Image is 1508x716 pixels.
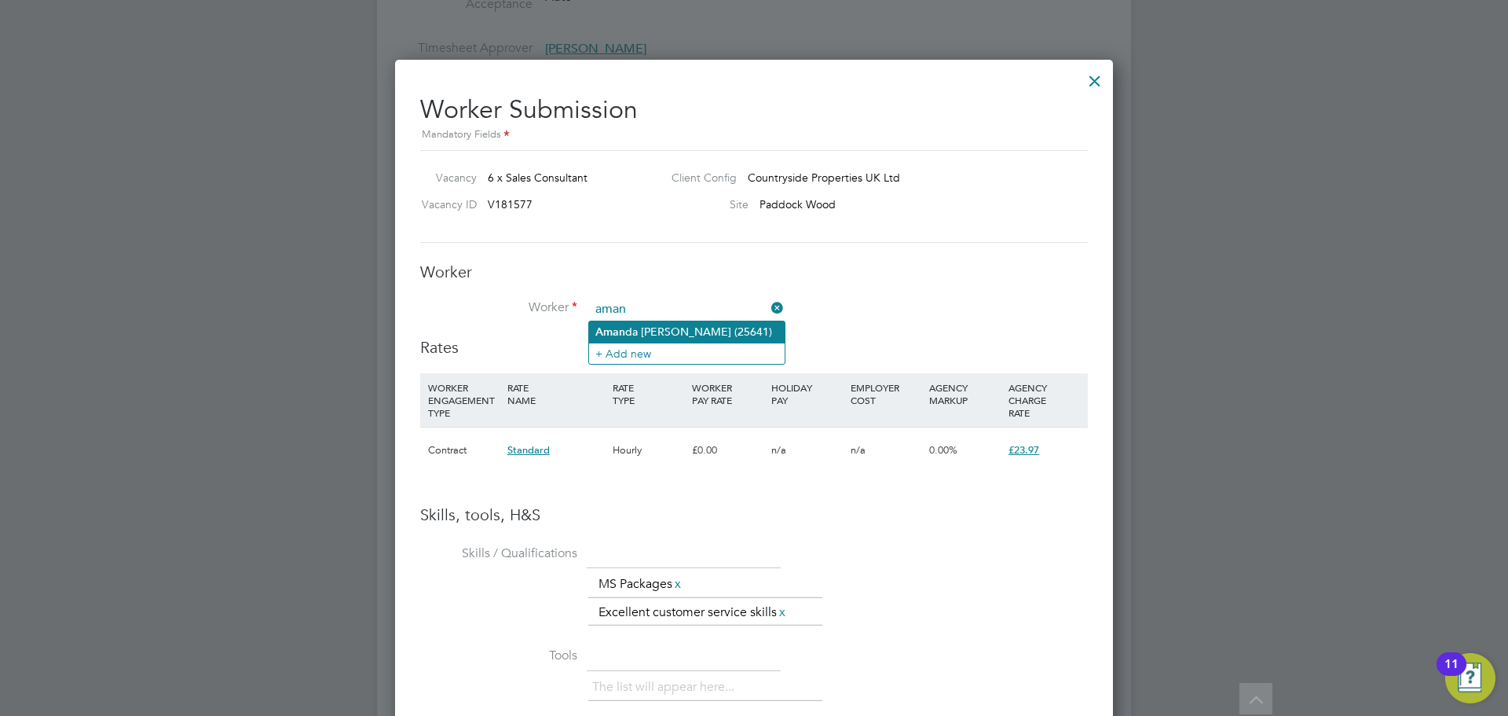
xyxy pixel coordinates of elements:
[420,505,1088,525] h3: Skills, tools, H&S
[589,343,785,364] li: + Add new
[592,574,690,595] li: MS Packages
[507,443,550,457] span: Standard
[488,171,587,185] span: 6 x Sales Consultant
[420,127,1088,144] div: Mandatory Fields
[1008,443,1039,457] span: £23.97
[659,171,737,185] label: Client Config
[609,428,688,473] div: Hourly
[420,545,577,562] label: Skills / Qualifications
[688,373,767,414] div: WORKER PAY RATE
[847,373,926,414] div: EMPLOYER COST
[488,197,533,211] span: V181577
[420,262,1088,282] h3: Worker
[420,82,1088,144] h2: Worker Submission
[672,574,683,594] a: x
[414,171,477,185] label: Vacancy
[420,299,577,316] label: Worker
[424,428,503,473] div: Contract
[767,373,847,414] div: HOLIDAY PAY
[1444,664,1459,685] div: 11
[503,373,609,414] div: RATE NAME
[589,321,785,343] li: da [PERSON_NAME] (25641)
[659,197,749,211] label: Site
[420,337,1088,358] h3: Rates
[420,648,577,664] label: Tools
[592,602,794,623] li: Excellent customer service skills
[595,325,625,339] b: Aman
[1005,373,1084,427] div: AGENCY CHARGE RATE
[592,677,741,698] li: The list will appear here...
[759,197,836,211] span: Paddock Wood
[609,373,688,414] div: RATE TYPE
[929,443,957,457] span: 0.00%
[1445,653,1495,703] button: Open Resource Center, 11 new notifications
[414,197,477,211] label: Vacancy ID
[777,602,788,622] a: x
[851,443,866,457] span: n/a
[688,428,767,473] div: £0.00
[590,298,784,321] input: Search for...
[748,171,900,185] span: Countryside Properties UK Ltd
[925,373,1005,414] div: AGENCY MARKUP
[771,443,786,457] span: n/a
[424,373,503,427] div: WORKER ENGAGEMENT TYPE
